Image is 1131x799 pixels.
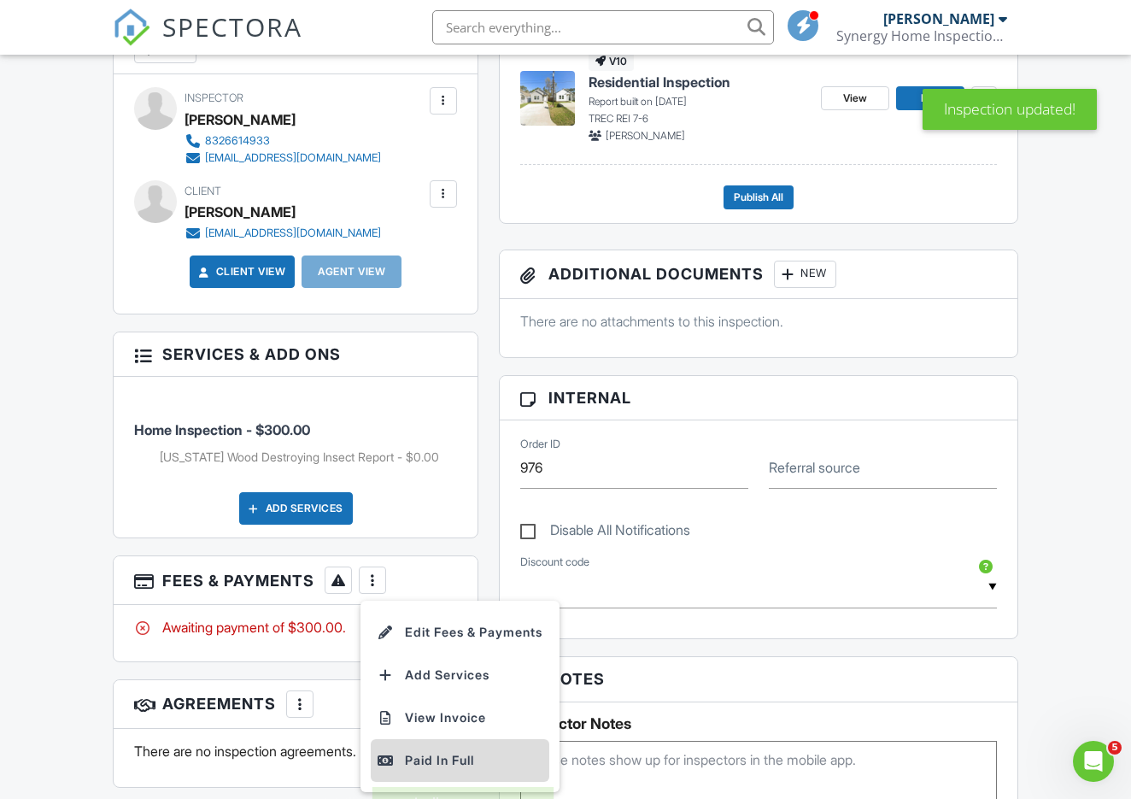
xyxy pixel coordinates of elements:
h3: Services & Add ons [114,332,477,377]
li: Add on: Texas Wood Destroying Insect Report [160,449,456,466]
a: [EMAIL_ADDRESS][DOMAIN_NAME] [185,225,381,242]
span: 5 [1108,741,1122,755]
a: SPECTORA [113,23,302,59]
div: Inspection updated! [923,89,1097,130]
p: There are no inspection agreements. [134,742,456,761]
h3: Agreements [114,680,477,729]
label: Disable All Notifications [520,522,690,543]
div: 8326614933 [205,134,270,148]
h5: Inspector Notes [520,715,997,732]
li: Service: Home Inspection [134,390,456,479]
div: New [774,261,836,288]
div: Synergy Home Inspections [836,27,1007,44]
iframe: Intercom live chat [1073,741,1114,782]
img: The Best Home Inspection Software - Spectora [113,9,150,46]
a: [EMAIL_ADDRESS][DOMAIN_NAME] [185,150,381,167]
label: Order ID [520,437,560,452]
span: SPECTORA [162,9,302,44]
h3: Notes [500,657,1017,702]
a: 8326614933 [185,132,381,150]
div: [PERSON_NAME] [185,199,296,225]
div: Awaiting payment of $300.00. [134,618,456,637]
div: [PERSON_NAME] [883,10,994,27]
div: [PERSON_NAME] [185,107,296,132]
span: Inspector [185,91,243,104]
div: [EMAIL_ADDRESS][DOMAIN_NAME] [205,226,381,240]
span: Home Inspection - $300.00 [134,421,310,438]
a: Client View [196,263,286,280]
h3: Fees & Payments [114,556,477,605]
h3: Internal [500,376,1017,420]
div: [EMAIL_ADDRESS][DOMAIN_NAME] [205,151,381,165]
label: Discount code [520,555,589,570]
p: There are no attachments to this inspection. [520,312,997,331]
h3: Additional Documents [500,250,1017,299]
input: Search everything... [432,10,774,44]
span: Client [185,185,221,197]
div: Add Services [239,492,353,525]
label: Referral source [769,458,860,477]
